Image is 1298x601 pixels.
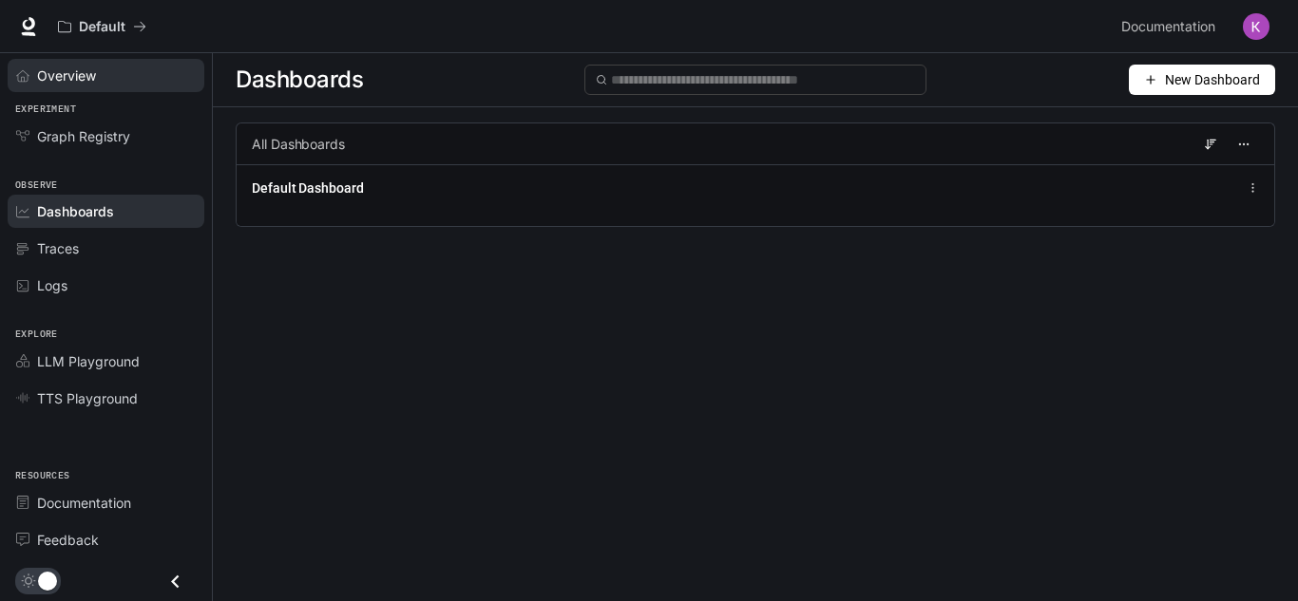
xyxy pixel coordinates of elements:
[8,486,204,519] a: Documentation
[1237,8,1275,46] button: User avatar
[37,66,96,85] span: Overview
[37,275,67,295] span: Logs
[49,8,155,46] button: All workspaces
[8,195,204,228] a: Dashboards
[236,61,363,99] span: Dashboards
[37,201,114,221] span: Dashboards
[8,232,204,265] a: Traces
[1114,8,1230,46] a: Documentation
[37,126,130,146] span: Graph Registry
[37,388,138,408] span: TTS Playground
[79,19,125,35] p: Default
[1129,65,1275,95] button: New Dashboard
[1121,15,1215,39] span: Documentation
[1243,13,1269,40] img: User avatar
[252,178,364,197] a: Default Dashboard
[37,238,79,258] span: Traces
[37,493,131,513] span: Documentation
[8,269,204,302] a: Logs
[8,120,204,153] a: Graph Registry
[8,382,204,415] a: TTS Playground
[1165,69,1260,90] span: New Dashboard
[154,562,197,601] button: Close drawer
[37,530,99,550] span: Feedback
[37,351,140,371] span: LLM Playground
[252,135,345,154] span: All Dashboards
[8,345,204,378] a: LLM Playground
[8,59,204,92] a: Overview
[38,570,57,591] span: Dark mode toggle
[8,523,204,556] a: Feedback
